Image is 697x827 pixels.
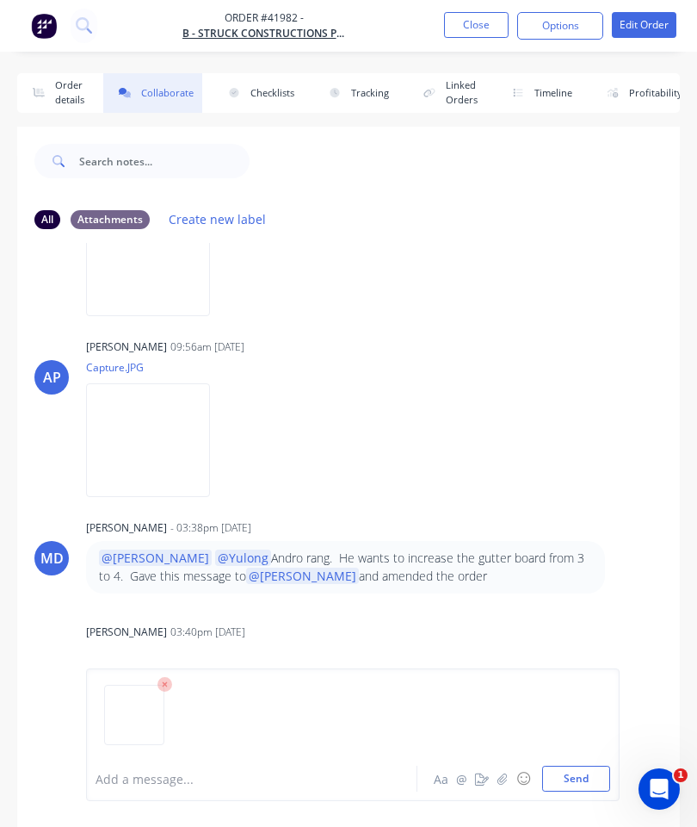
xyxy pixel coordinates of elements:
div: All [34,210,60,229]
div: 03:40pm [DATE] [170,625,245,640]
div: [PERSON_NAME] [86,520,167,536]
button: Order details [17,73,93,113]
a: B - Struck Constructions Pty Ltd T/A BRC [182,26,346,41]
button: Options [517,12,603,40]
button: Aa [430,768,451,789]
button: ☺ [513,768,534,789]
div: [PERSON_NAME] [86,625,167,640]
span: @Yulong [215,550,271,566]
span: 1 [674,768,688,782]
div: 09:56am [DATE] [170,339,244,355]
p: Capture.JPG [86,360,227,375]
button: Send [542,766,610,792]
input: Search notes... [79,144,250,178]
button: Checklists [213,73,303,113]
button: Tracking [313,73,398,113]
img: Factory [31,13,57,39]
button: Close [444,12,509,38]
span: @[PERSON_NAME] [246,568,359,584]
button: @ [451,768,472,789]
button: Create new label [160,208,275,231]
iframe: Intercom live chat [638,768,680,810]
span: Order #41982 - [182,10,346,26]
button: Profitability [591,73,691,113]
div: Attachments [71,210,150,229]
span: @[PERSON_NAME] [99,550,212,566]
div: MD [40,548,64,569]
button: Edit Order [612,12,676,38]
div: AP [43,367,61,388]
button: Timeline [497,73,581,113]
div: - 03:38pm [DATE] [170,520,251,536]
button: Linked Orders [408,73,486,113]
button: Collaborate [103,73,202,113]
div: [PERSON_NAME] [86,339,167,355]
p: Andro rang. He wants to increase the gutter board from 3 to 4. Gave this message to and amended t... [99,550,592,585]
